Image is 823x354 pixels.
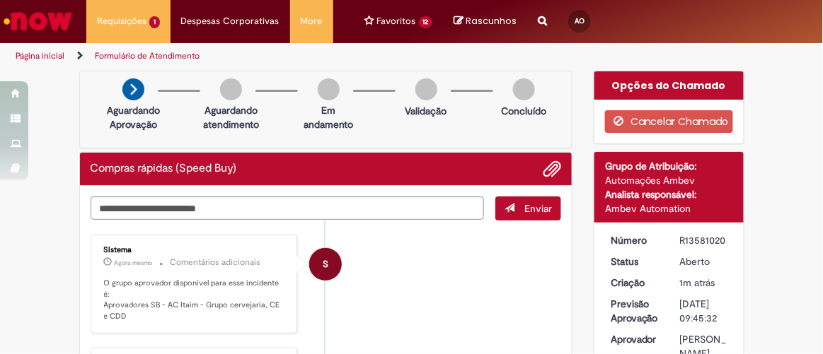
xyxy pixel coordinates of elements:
[513,78,535,100] img: img-circle-grey.png
[203,103,259,131] p: Aguardando atendimento
[1,7,74,35] img: ServiceNow
[104,246,287,254] div: Sistema
[95,50,200,61] a: Formulário de Atendimento
[318,78,340,100] img: img-circle-grey.png
[605,110,733,133] button: Cancelar Chamado
[419,16,433,28] span: 12
[466,14,517,28] span: Rascunhos
[11,43,469,69] ul: Trilhas de página
[377,14,416,28] span: Favoritos
[323,247,328,281] span: S
[594,71,744,100] div: Opções do Chamado
[171,256,261,269] small: Comentários adicionais
[220,78,242,100] img: img-circle-grey.png
[122,78,144,100] img: arrow-next.png
[605,201,733,216] div: Ambev Automation
[149,16,160,28] span: 1
[91,196,484,220] textarea: Digite sua mensagem aqui...
[605,159,733,173] div: Grupo de Atribuição:
[304,103,353,131] p: Em andamento
[415,78,437,100] img: img-circle-grey.png
[405,104,447,118] p: Validação
[301,14,323,28] span: More
[107,103,160,131] p: Aguardando Aprovação
[680,254,728,269] div: Aberto
[600,254,669,269] dt: Status
[600,276,669,290] dt: Criação
[605,173,733,187] div: Automações Ambev
[600,332,669,346] dt: Aprovador
[16,50,64,61] a: Página inicial
[680,233,728,247] div: R13581020
[680,276,715,289] span: 1m atrás
[181,14,280,28] span: Despesas Corporativas
[104,278,287,322] p: O grupo aprovador disponível para esse incidente é: Aprovadores SB - AC Itaim - Grupo cervejaria,...
[97,14,146,28] span: Requisições
[575,16,585,25] span: AO
[91,163,237,175] h2: Compras rápidas (Speed Buy) Histórico de tíquete
[680,297,728,325] div: [DATE] 09:45:32
[600,297,669,325] dt: Previsão Aprovação
[605,187,733,201] div: Analista responsável:
[680,276,715,289] time: 30/09/2025 11:45:32
[115,259,153,267] time: 30/09/2025 11:45:47
[680,276,728,290] div: 30/09/2025 11:45:32
[600,233,669,247] dt: Número
[543,160,561,178] button: Adicionar anexos
[501,104,546,118] p: Concluído
[454,14,517,28] a: No momento, sua lista de rascunhos tem 0 Itens
[115,259,153,267] span: Agora mesmo
[309,248,342,281] div: System
[495,196,561,220] button: Enviar
[524,202,552,215] span: Enviar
